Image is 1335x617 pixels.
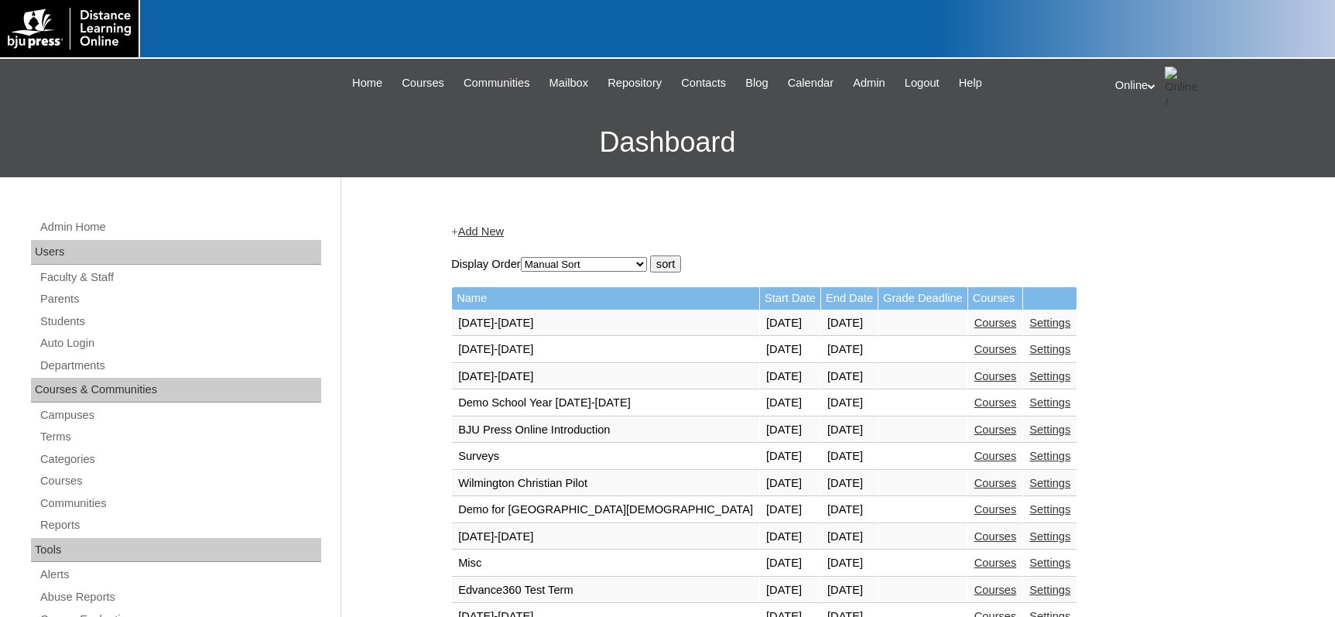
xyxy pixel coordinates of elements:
[821,310,878,337] td: [DATE]
[39,356,321,375] a: Departments
[39,268,321,287] a: Faculty & Staff
[39,516,321,535] a: Reports
[745,74,768,92] span: Blog
[549,74,589,92] span: Mailbox
[1029,584,1070,596] a: Settings
[452,337,759,363] td: [DATE]-[DATE]
[974,450,1017,462] a: Courses
[458,225,504,238] a: Add New
[1029,396,1070,409] a: Settings
[821,337,878,363] td: [DATE]
[974,503,1017,516] a: Courses
[452,310,759,337] td: [DATE]-[DATE]
[39,494,321,513] a: Communities
[452,287,759,310] td: Name
[821,550,878,577] td: [DATE]
[39,471,321,491] a: Courses
[8,108,1327,177] h3: Dashboard
[760,364,820,390] td: [DATE]
[974,396,1017,409] a: Courses
[845,74,893,92] a: Admin
[39,312,321,331] a: Students
[905,74,940,92] span: Logout
[31,378,321,403] div: Courses & Communities
[821,364,878,390] td: [DATE]
[402,74,444,92] span: Courses
[1115,67,1320,105] div: Online
[760,497,820,523] td: [DATE]
[760,550,820,577] td: [DATE]
[39,588,321,607] a: Abuse Reports
[951,74,990,92] a: Help
[821,497,878,523] td: [DATE]
[600,74,669,92] a: Repository
[8,8,131,50] img: logo-white.png
[464,74,530,92] span: Communities
[452,578,759,604] td: Edvance360 Test Term
[451,224,1217,240] div: +
[760,417,820,444] td: [DATE]
[39,334,321,353] a: Auto Login
[780,74,841,92] a: Calendar
[974,530,1017,543] a: Courses
[681,74,726,92] span: Contacts
[31,240,321,265] div: Users
[452,550,759,577] td: Misc
[788,74,834,92] span: Calendar
[821,390,878,416] td: [DATE]
[738,74,775,92] a: Blog
[394,74,452,92] a: Courses
[974,584,1017,596] a: Courses
[974,343,1017,355] a: Courses
[608,74,662,92] span: Repository
[760,444,820,470] td: [DATE]
[760,524,820,550] td: [DATE]
[452,444,759,470] td: Surveys
[456,74,538,92] a: Communities
[1029,370,1070,382] a: Settings
[974,370,1017,382] a: Courses
[821,417,878,444] td: [DATE]
[1029,503,1070,516] a: Settings
[878,287,967,310] td: Grade Deadline
[542,74,597,92] a: Mailbox
[821,287,878,310] td: End Date
[1165,67,1203,105] img: Online / Instructor
[451,255,1217,273] form: Display Order
[673,74,734,92] a: Contacts
[760,287,820,310] td: Start Date
[821,471,878,497] td: [DATE]
[760,337,820,363] td: [DATE]
[39,290,321,309] a: Parents
[974,557,1017,569] a: Courses
[974,477,1017,489] a: Courses
[1029,557,1070,569] a: Settings
[968,287,1023,310] td: Courses
[821,444,878,470] td: [DATE]
[39,406,321,425] a: Campuses
[1029,317,1070,329] a: Settings
[1029,450,1070,462] a: Settings
[974,423,1017,436] a: Courses
[853,74,885,92] span: Admin
[974,317,1017,329] a: Courses
[452,524,759,550] td: [DATE]-[DATE]
[760,310,820,337] td: [DATE]
[1029,530,1070,543] a: Settings
[1029,423,1070,436] a: Settings
[31,538,321,563] div: Tools
[1029,477,1070,489] a: Settings
[897,74,947,92] a: Logout
[650,255,681,273] input: sort
[452,417,759,444] td: BJU Press Online Introduction
[760,471,820,497] td: [DATE]
[352,74,382,92] span: Home
[1029,343,1070,355] a: Settings
[821,578,878,604] td: [DATE]
[39,565,321,584] a: Alerts
[452,390,759,416] td: Demo School Year [DATE]-[DATE]
[452,471,759,497] td: Wilmington Christian Pilot
[760,390,820,416] td: [DATE]
[959,74,982,92] span: Help
[452,364,759,390] td: [DATE]-[DATE]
